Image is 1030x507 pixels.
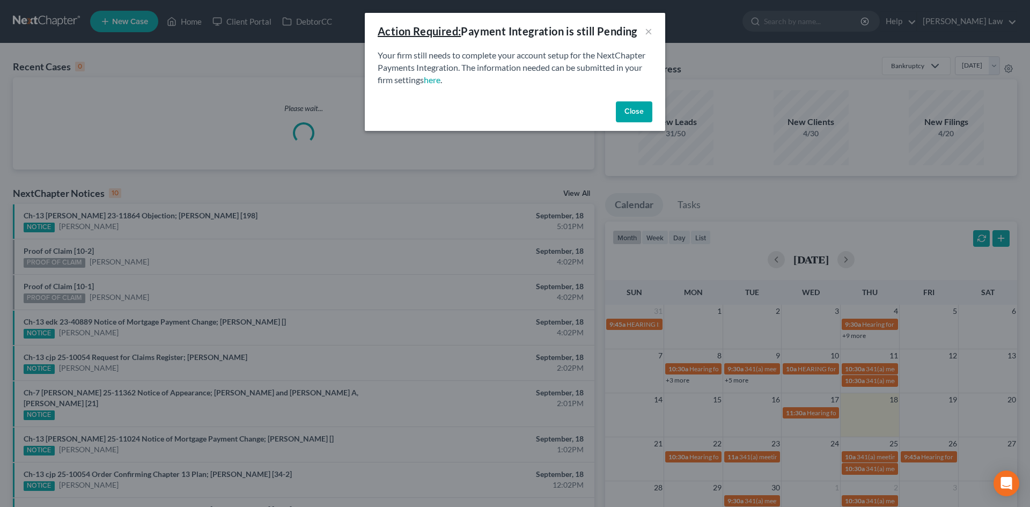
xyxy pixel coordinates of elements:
p: Your firm still needs to complete your account setup for the NextChapter Payments Integration. Th... [378,49,652,86]
button: × [645,25,652,38]
div: Open Intercom Messenger [994,471,1019,496]
u: Action Required: [378,25,461,38]
div: Payment Integration is still Pending [378,24,637,39]
button: Close [616,101,652,123]
a: here [424,75,440,85]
